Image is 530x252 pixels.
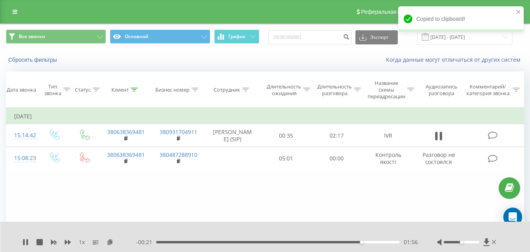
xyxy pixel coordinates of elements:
[362,124,415,147] td: IVR
[460,241,463,244] div: Accessibility label
[19,33,45,40] span: Все звонки
[362,147,415,170] td: Контроль якості
[311,147,362,170] td: 00:00
[111,86,129,93] div: Клиент
[422,83,461,97] div: Аудиозапись разговора
[267,83,301,97] div: Длительность ожидания
[204,124,261,147] td: [PERSON_NAME] (SIP)
[398,6,524,31] div: Copied to clipboard!
[107,128,145,136] a: 380638369481
[368,80,405,100] div: Название схемы переадресации
[107,151,145,158] a: 380638369481
[214,86,240,93] div: Сотрудник
[261,147,311,170] td: 05:01
[44,83,61,97] div: Тип звонка
[6,56,61,63] button: Сбросить фильтры
[79,238,85,246] span: 1 x
[160,128,197,136] a: 380931704911
[160,151,197,158] a: 380487288910
[268,30,352,44] input: Поиск по номеру
[516,9,521,16] button: close
[311,124,362,147] td: 02:17
[14,151,31,166] div: 15:08:23
[360,241,363,244] div: Accessibility label
[7,86,36,93] div: Дата звонка
[355,30,398,44] button: Экспорт
[75,86,91,93] div: Статус
[317,83,352,97] div: Длительность разговора
[228,34,246,39] span: График
[465,83,511,97] div: Комментарий/категория звонка
[261,124,311,147] td: 00:35
[423,151,455,166] span: Разговор не состоялся
[155,86,189,93] div: Бизнес номер
[361,9,425,15] span: Реферальная программа
[6,29,106,44] button: Все звонки
[386,56,524,63] a: Когда данные могут отличаться от других систем
[404,238,418,246] span: 01:56
[110,29,210,44] button: Основной
[136,238,156,246] span: - 00:21
[14,128,31,143] div: 15:14:42
[214,29,259,44] button: График
[6,109,524,124] td: [DATE]
[503,208,522,226] div: Open Intercom Messenger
